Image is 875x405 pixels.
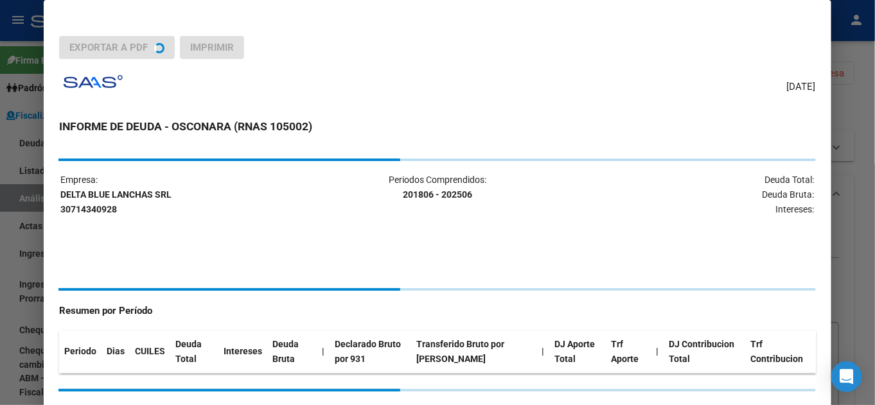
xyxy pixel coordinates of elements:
button: Exportar a PDF [59,36,175,59]
p: Periodos Comprendidos: [312,173,563,202]
h4: Resumen por Período [59,304,816,318]
th: Periodo [59,331,102,373]
p: Empresa: [60,173,311,216]
button: Imprimir [180,36,244,59]
strong: 201806 - 202506 [403,189,472,200]
th: CUILES [130,331,170,373]
th: Intereses [219,331,268,373]
span: Imprimir [190,42,234,53]
th: Deuda Bruta [268,331,317,373]
div: Open Intercom Messenger [831,361,862,392]
th: Transferido Bruto por [PERSON_NAME] [411,331,537,373]
h3: INFORME DE DEUDA - OSCONARA (RNAS 105002) [59,118,816,135]
th: Declarado Bruto por 931 [330,331,411,373]
th: Trf Contribucion [746,331,816,373]
th: | [537,331,550,373]
th: DJ Contribucion Total [664,331,746,373]
th: | [317,331,330,373]
strong: DELTA BLUE LANCHAS SRL 30714340928 [60,189,172,214]
span: [DATE] [787,80,816,94]
span: Exportar a PDF [69,42,148,53]
th: DJ Aporte Total [550,331,606,373]
th: Dias [102,331,130,373]
th: Deuda Total [170,331,218,373]
th: | [651,331,664,373]
th: Trf Aporte [606,331,651,373]
p: Deuda Total: Deuda Bruta: Intereses: [564,173,815,216]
